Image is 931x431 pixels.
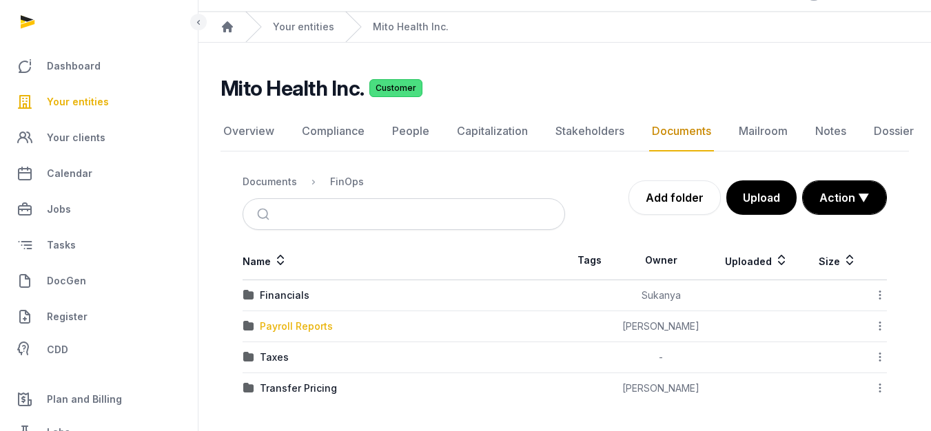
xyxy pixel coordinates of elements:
[369,79,422,97] span: Customer
[614,280,708,311] td: Sukanya
[243,241,565,280] th: Name
[47,273,86,289] span: DocGen
[11,336,187,364] a: CDD
[871,112,917,151] a: Dossier
[11,85,187,118] a: Your entities
[221,112,909,151] nav: Tabs
[614,311,708,342] td: [PERSON_NAME]
[47,237,76,253] span: Tasks
[11,121,187,154] a: Your clients
[273,20,334,34] a: Your entities
[243,383,254,394] img: folder.svg
[614,241,708,280] th: Owner
[249,199,281,229] button: Submit
[243,175,297,189] div: Documents
[11,383,187,416] a: Plan and Billing
[47,391,122,408] span: Plan and Billing
[299,112,367,151] a: Compliance
[565,241,614,280] th: Tags
[736,112,790,151] a: Mailroom
[47,341,68,358] span: CDD
[649,112,714,151] a: Documents
[260,381,337,395] div: Transfer Pricing
[11,264,187,297] a: DocGen
[243,290,254,301] img: folder.svg
[11,157,187,190] a: Calendar
[47,129,105,146] span: Your clients
[11,229,187,262] a: Tasks
[11,193,187,226] a: Jobs
[628,180,721,215] a: Add folder
[243,165,565,198] nav: Breadcrumb
[708,241,805,280] th: Uploaded
[260,350,289,364] div: Taxes
[260,319,333,333] div: Payroll Reports
[47,58,101,74] span: Dashboard
[47,165,92,182] span: Calendar
[221,76,364,101] h2: Mito Health Inc.
[614,373,708,404] td: [PERSON_NAME]
[243,321,254,332] img: folder.svg
[330,175,364,189] div: FinOps
[47,201,71,218] span: Jobs
[373,20,449,34] a: Mito Health Inc.
[389,112,432,151] a: People
[11,300,187,333] a: Register
[260,288,309,302] div: Financials
[726,180,797,215] button: Upload
[198,12,931,43] nav: Breadcrumb
[47,94,109,110] span: Your entities
[812,112,849,151] a: Notes
[11,50,187,83] a: Dashboard
[243,352,254,363] img: folder.svg
[454,112,531,151] a: Capitalization
[803,181,886,214] button: Action ▼
[221,112,277,151] a: Overview
[553,112,627,151] a: Stakeholders
[805,241,870,280] th: Size
[47,308,88,325] span: Register
[614,342,708,373] td: -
